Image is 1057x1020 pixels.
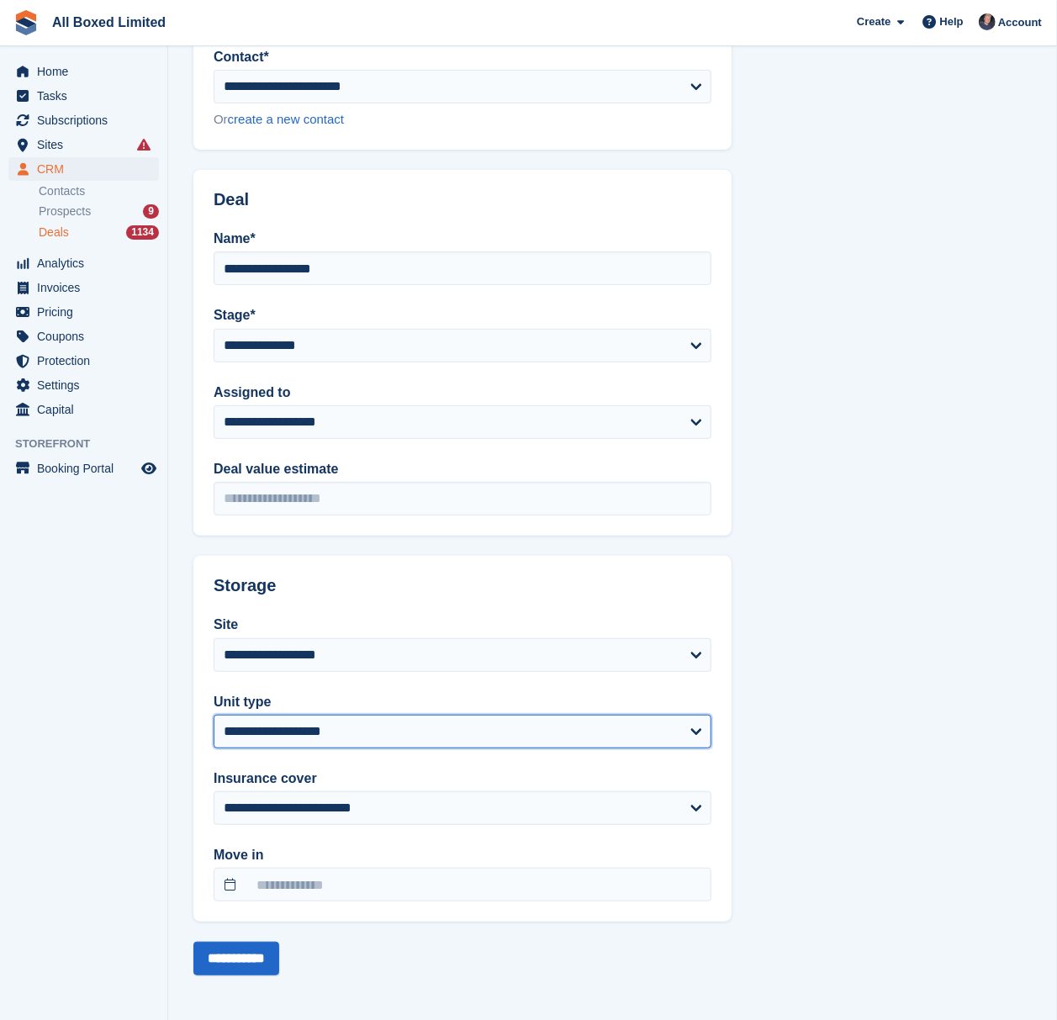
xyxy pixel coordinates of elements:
a: menu [8,108,159,132]
a: Contacts [39,183,159,199]
a: menu [8,349,159,373]
span: Capital [37,398,138,421]
a: menu [8,300,159,324]
label: Assigned to [214,383,711,403]
a: menu [8,133,159,156]
a: menu [8,457,159,480]
label: Stage* [214,305,711,325]
div: 9 [143,204,159,219]
i: Smart entry sync failures have occurred [137,138,151,151]
span: Invoices [37,276,138,299]
a: menu [8,157,159,181]
span: Settings [37,373,138,397]
h2: Storage [214,576,711,595]
a: menu [8,373,159,397]
a: Deals 1134 [39,224,159,241]
span: Deals [39,225,69,240]
h2: Deal [214,190,711,209]
span: Booking Portal [37,457,138,480]
img: Dan Goss [979,13,996,30]
a: create a new contact [228,112,344,126]
span: Sites [37,133,138,156]
a: All Boxed Limited [45,8,172,36]
a: Prospects 9 [39,203,159,220]
label: Insurance cover [214,769,711,789]
span: Account [998,14,1042,31]
div: Or [214,110,711,129]
img: stora-icon-8386f47178a22dfd0bd8f6a31ec36ba5ce8667c1dd55bd0f319d3a0aa187defe.svg [13,10,39,35]
span: Analytics [37,251,138,275]
div: 1134 [126,225,159,240]
span: Tasks [37,84,138,108]
span: Prospects [39,203,91,219]
span: Protection [37,349,138,373]
a: menu [8,60,159,83]
span: Home [37,60,138,83]
span: Coupons [37,325,138,348]
label: Unit type [214,692,711,712]
a: Preview store [139,458,159,478]
label: Deal value estimate [214,459,711,479]
label: Site [214,615,711,635]
a: menu [8,398,159,421]
span: Pricing [37,300,138,324]
span: CRM [37,157,138,181]
a: menu [8,251,159,275]
label: Contact* [214,47,711,67]
a: menu [8,276,159,299]
label: Move in [214,845,711,865]
a: menu [8,325,159,348]
label: Name* [214,229,711,249]
span: Storefront [15,436,167,452]
span: Create [857,13,891,30]
span: Subscriptions [37,108,138,132]
span: Help [940,13,964,30]
a: menu [8,84,159,108]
